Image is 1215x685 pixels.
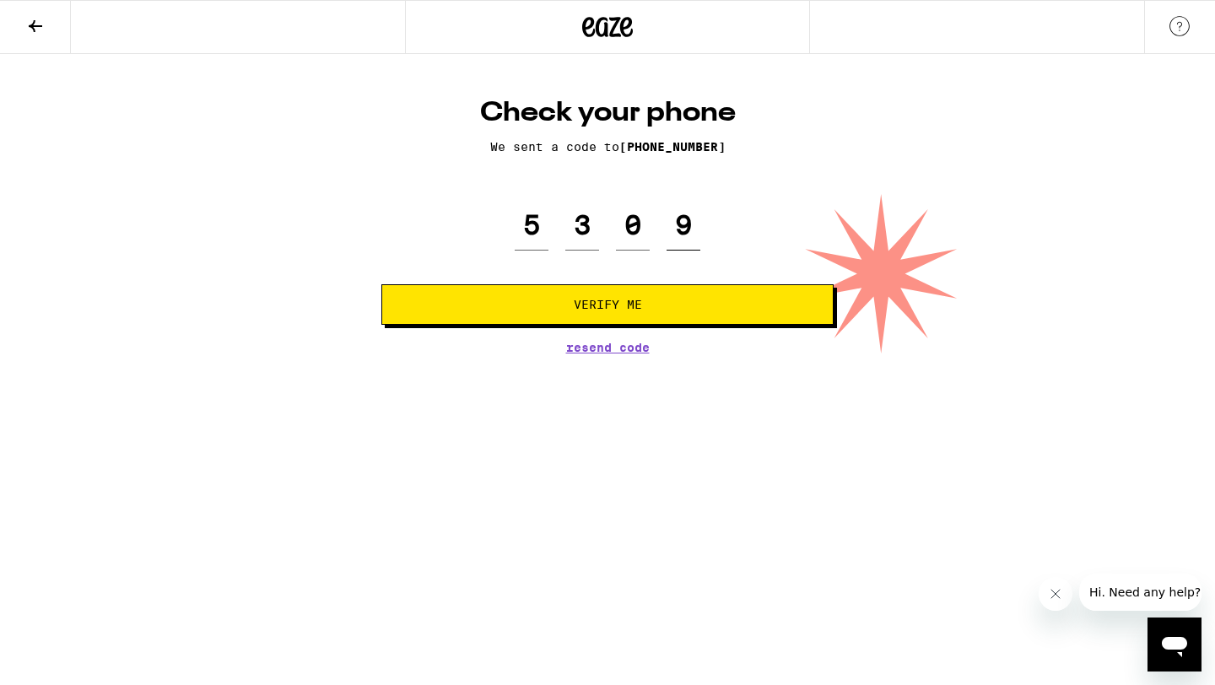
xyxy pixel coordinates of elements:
[566,342,650,353] button: Resend Code
[1147,618,1201,672] iframe: Button to launch messaging window
[1039,577,1072,611] iframe: Close message
[381,96,834,130] h1: Check your phone
[619,140,726,154] span: [PHONE_NUMBER]
[381,140,834,154] p: We sent a code to
[381,284,834,325] button: Verify Me
[574,299,642,310] span: Verify Me
[1079,574,1201,611] iframe: Message from company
